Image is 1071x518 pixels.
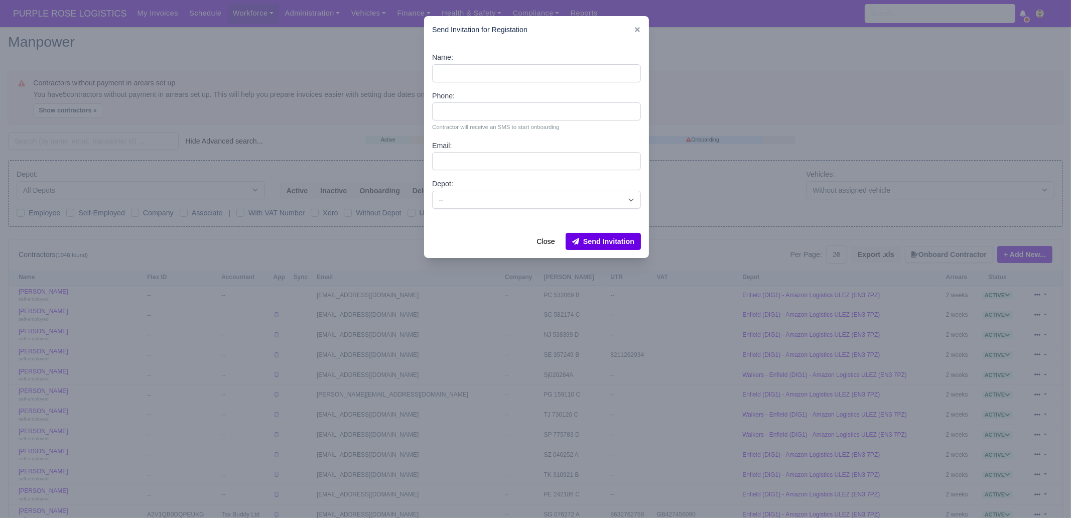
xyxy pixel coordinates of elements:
small: Contractor will receive an SMS to start onboarding [432,122,641,132]
div: Send Invitation for Registation [424,16,649,44]
label: Phone: [432,90,455,102]
label: Email: [432,140,452,152]
iframe: Chat Widget [891,402,1071,518]
label: Depot: [432,178,453,190]
button: Send Invitation [566,233,641,250]
button: Close [530,233,561,250]
label: Name: [432,52,453,63]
